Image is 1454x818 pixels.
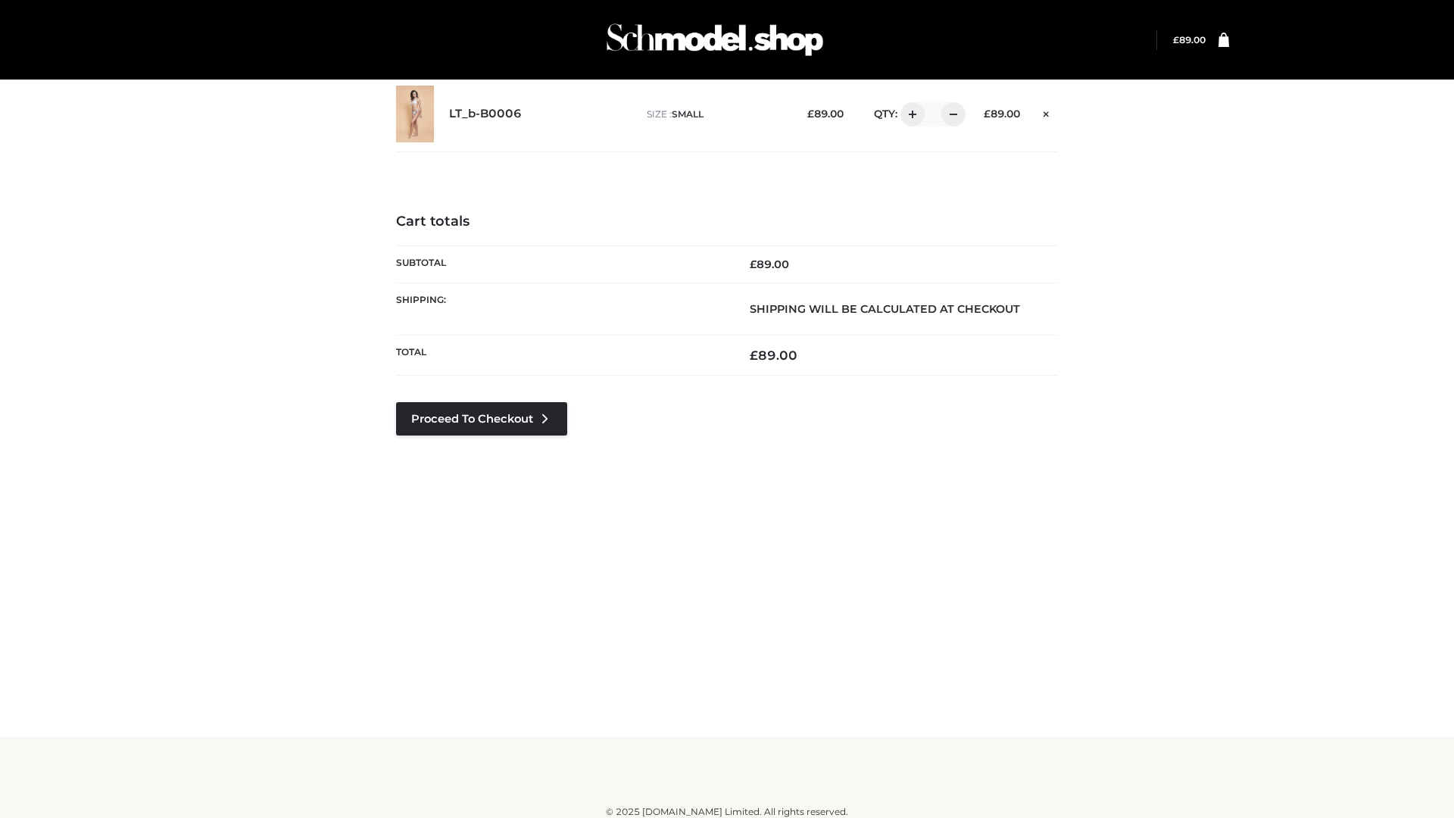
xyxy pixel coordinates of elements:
[396,245,727,283] th: Subtotal
[984,108,991,120] span: £
[750,348,758,363] span: £
[672,108,704,120] span: SMALL
[750,258,789,271] bdi: 89.00
[396,86,434,142] img: LT_b-B0006 - SMALL
[859,102,960,126] div: QTY:
[396,336,727,376] th: Total
[647,108,784,121] p: size :
[1173,34,1179,45] span: £
[449,107,522,121] a: LT_b-B0006
[1173,34,1206,45] bdi: 89.00
[1035,102,1058,122] a: Remove this item
[984,108,1020,120] bdi: 89.00
[396,402,567,436] a: Proceed to Checkout
[807,108,814,120] span: £
[807,108,844,120] bdi: 89.00
[1173,34,1206,45] a: £89.00
[396,283,727,335] th: Shipping:
[750,258,757,271] span: £
[750,302,1020,316] strong: Shipping will be calculated at checkout
[601,10,828,70] img: Schmodel Admin 964
[750,348,797,363] bdi: 89.00
[396,214,1058,230] h4: Cart totals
